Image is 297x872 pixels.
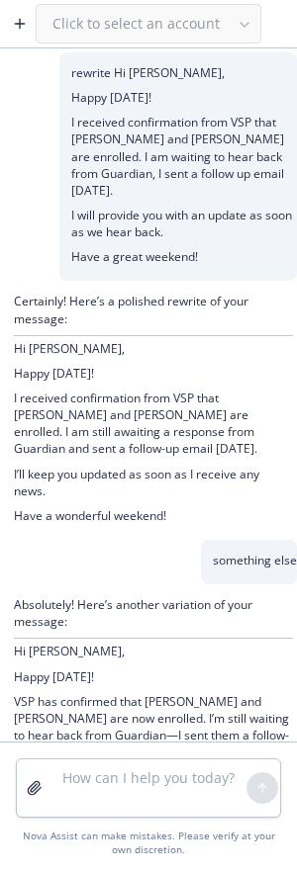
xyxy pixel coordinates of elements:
[14,643,293,659] p: Hi [PERSON_NAME],
[14,293,293,326] p: Certainly! Here’s a polished rewrite of your message:
[14,365,293,382] p: Happy [DATE]!
[71,89,297,106] p: Happy [DATE]!
[213,552,297,568] p: something else
[14,596,293,630] p: Absolutely! Here’s another variation of your message:
[16,829,281,856] div: Nova Assist can make mistakes. Please verify at your own discretion.
[14,668,293,685] p: Happy [DATE]!
[14,507,293,524] p: Have a wonderful weekend!
[71,114,297,199] p: I received confirmation from VSP that [PERSON_NAME] and [PERSON_NAME] are enrolled. I am waiting ...
[14,390,293,458] p: I received confirmation from VSP that [PERSON_NAME] and [PERSON_NAME] are enrolled. I am still aw...
[14,693,293,761] p: VSP has confirmed that [PERSON_NAME] and [PERSON_NAME] are now enrolled. I’m still waiting to hea...
[4,8,36,40] button: Create a new chat
[71,248,297,265] p: Have a great weekend!
[14,340,293,357] p: Hi [PERSON_NAME],
[71,207,297,240] p: I will provide you with an update as soon as we hear back.
[14,466,293,499] p: I’ll keep you updated as soon as I receive any news.
[71,64,297,81] p: rewrite Hi [PERSON_NAME],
